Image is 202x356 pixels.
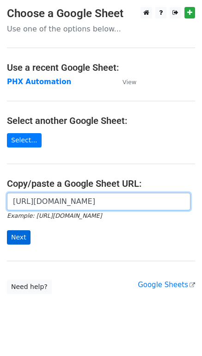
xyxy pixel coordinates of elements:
small: View [122,79,136,86]
a: Need help? [7,280,52,294]
input: Paste your Google Sheet URL here [7,193,190,210]
p: Use one of the options below... [7,24,195,34]
h3: Choose a Google Sheet [7,7,195,20]
small: Example: [URL][DOMAIN_NAME] [7,212,102,219]
h4: Select another Google Sheet: [7,115,195,126]
a: PHX Automation [7,78,71,86]
a: Select... [7,133,42,147]
a: View [113,78,136,86]
iframe: Chat Widget [156,312,202,356]
h4: Use a recent Google Sheet: [7,62,195,73]
h4: Copy/paste a Google Sheet URL: [7,178,195,189]
input: Next [7,230,31,245]
a: Google Sheets [138,281,195,289]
